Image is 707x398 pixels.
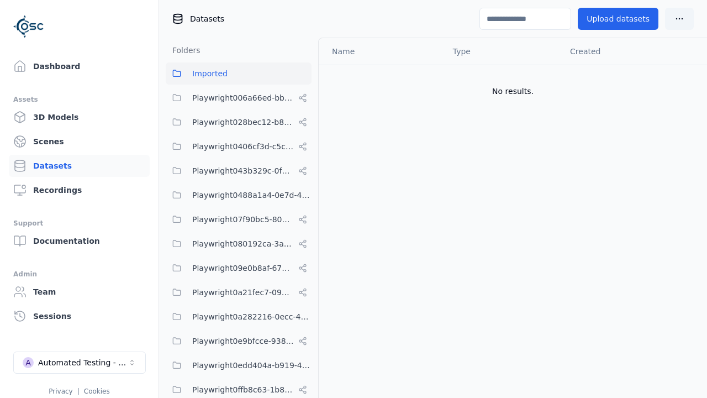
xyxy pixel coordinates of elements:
[166,208,312,231] button: Playwright07f90bc5-80d1-4d58-862e-051c9f56b799
[166,354,312,376] button: Playwright0edd404a-b919-41a7-9a8d-3e80e0159239
[192,164,294,177] span: Playwright043b329c-0fea-4eef-a1dd-c1b85d96f68d
[13,268,145,281] div: Admin
[9,230,150,252] a: Documentation
[77,387,80,395] span: |
[9,55,150,77] a: Dashboard
[9,305,150,327] a: Sessions
[9,130,150,153] a: Scenes
[166,281,312,303] button: Playwright0a21fec7-093e-446e-ac90-feefe60349da
[192,286,294,299] span: Playwright0a21fec7-093e-446e-ac90-feefe60349da
[561,38,689,65] th: Created
[13,11,44,42] img: Logo
[13,217,145,230] div: Support
[166,111,312,133] button: Playwright028bec12-b853-4041-8716-f34111cdbd0b
[9,155,150,177] a: Datasets
[166,135,312,158] button: Playwright0406cf3d-c5c6-4809-a891-d4d7aaf60441
[192,261,294,275] span: Playwright09e0b8af-6797-487c-9a58-df45af994400
[192,116,294,129] span: Playwright028bec12-b853-4041-8716-f34111cdbd0b
[319,38,444,65] th: Name
[166,330,312,352] button: Playwright0e9bfcce-9385-4655-aad9-5e1830d0cbce
[166,257,312,279] button: Playwright09e0b8af-6797-487c-9a58-df45af994400
[578,8,658,30] button: Upload datasets
[13,93,145,106] div: Assets
[192,310,312,323] span: Playwright0a282216-0ecc-4192-904d-1db5382f43aa
[166,62,312,85] button: Imported
[190,13,224,24] span: Datasets
[166,233,312,255] button: Playwright080192ca-3ab8-4170-8689-2c2dffafb10d
[192,91,294,104] span: Playwright006a66ed-bbfa-4b84-a6f2-8b03960da6f1
[444,38,561,65] th: Type
[23,357,34,368] div: A
[9,281,150,303] a: Team
[13,352,146,374] button: Select a workspace
[192,213,294,226] span: Playwright07f90bc5-80d1-4d58-862e-051c9f56b799
[166,45,201,56] h3: Folders
[192,188,312,202] span: Playwright0488a1a4-0e7d-4299-bdea-dd156cc484d6
[192,334,294,348] span: Playwright0e9bfcce-9385-4655-aad9-5e1830d0cbce
[166,184,312,206] button: Playwright0488a1a4-0e7d-4299-bdea-dd156cc484d6
[192,237,294,250] span: Playwright080192ca-3ab8-4170-8689-2c2dffafb10d
[166,160,312,182] button: Playwright043b329c-0fea-4eef-a1dd-c1b85d96f68d
[49,387,72,395] a: Privacy
[9,179,150,201] a: Recordings
[319,65,707,118] td: No results.
[192,383,294,396] span: Playwright0ffb8c63-1b89-42f9-8930-08c6864de4e8
[166,87,312,109] button: Playwright006a66ed-bbfa-4b84-a6f2-8b03960da6f1
[192,67,228,80] span: Imported
[9,106,150,128] a: 3D Models
[38,357,128,368] div: Automated Testing - Playwright
[166,306,312,328] button: Playwright0a282216-0ecc-4192-904d-1db5382f43aa
[192,140,294,153] span: Playwright0406cf3d-c5c6-4809-a891-d4d7aaf60441
[192,359,312,372] span: Playwright0edd404a-b919-41a7-9a8d-3e80e0159239
[84,387,110,395] a: Cookies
